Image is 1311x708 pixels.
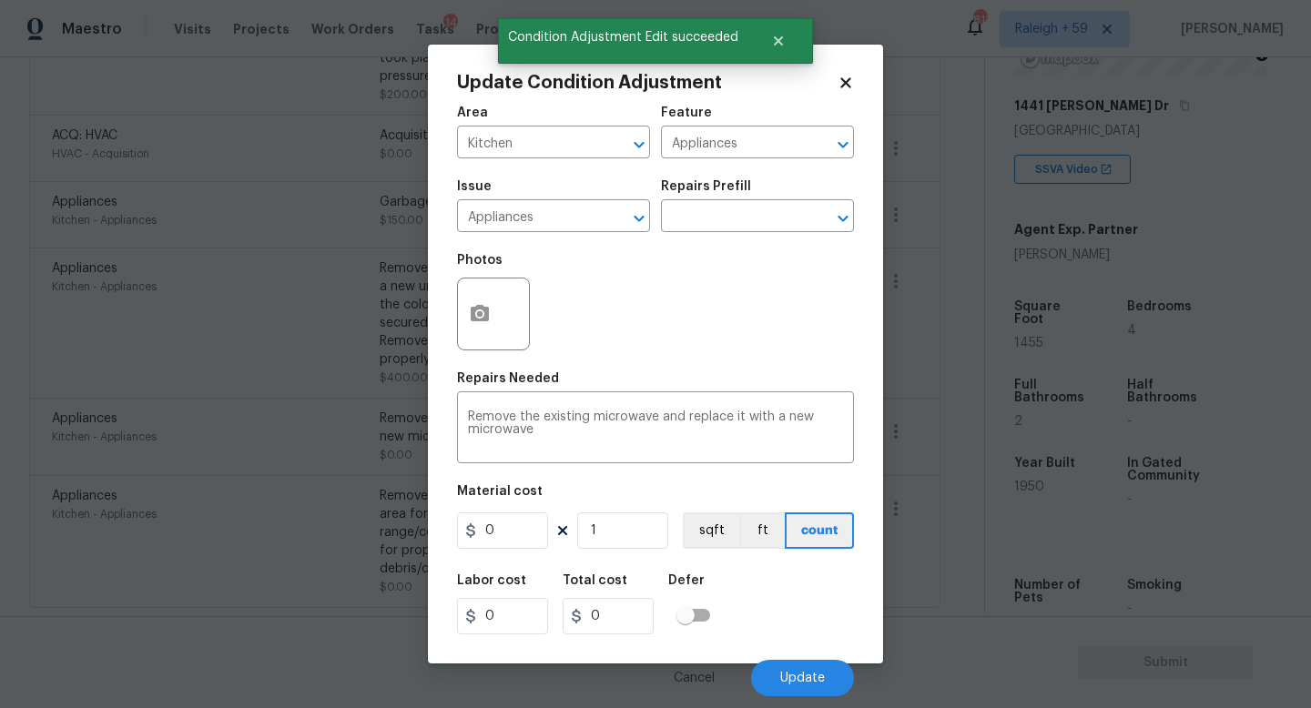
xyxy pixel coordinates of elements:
[661,180,751,193] h5: Repairs Prefill
[457,485,543,498] h5: Material cost
[457,180,492,193] h5: Issue
[668,574,705,587] h5: Defer
[683,512,739,549] button: sqft
[563,574,627,587] h5: Total cost
[780,672,825,685] span: Update
[830,206,856,231] button: Open
[498,18,748,56] span: Condition Adjustment Edit succeeded
[457,74,838,92] h2: Update Condition Adjustment
[748,23,808,59] button: Close
[457,574,526,587] h5: Labor cost
[468,410,843,449] textarea: Remove the existing microwave and replace it with a new microwave
[457,372,559,385] h5: Repairs Needed
[661,106,712,119] h5: Feature
[674,672,715,685] span: Cancel
[626,206,652,231] button: Open
[785,512,854,549] button: count
[751,660,854,696] button: Update
[457,254,503,267] h5: Photos
[830,132,856,157] button: Open
[457,106,488,119] h5: Area
[645,660,744,696] button: Cancel
[626,132,652,157] button: Open
[739,512,785,549] button: ft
